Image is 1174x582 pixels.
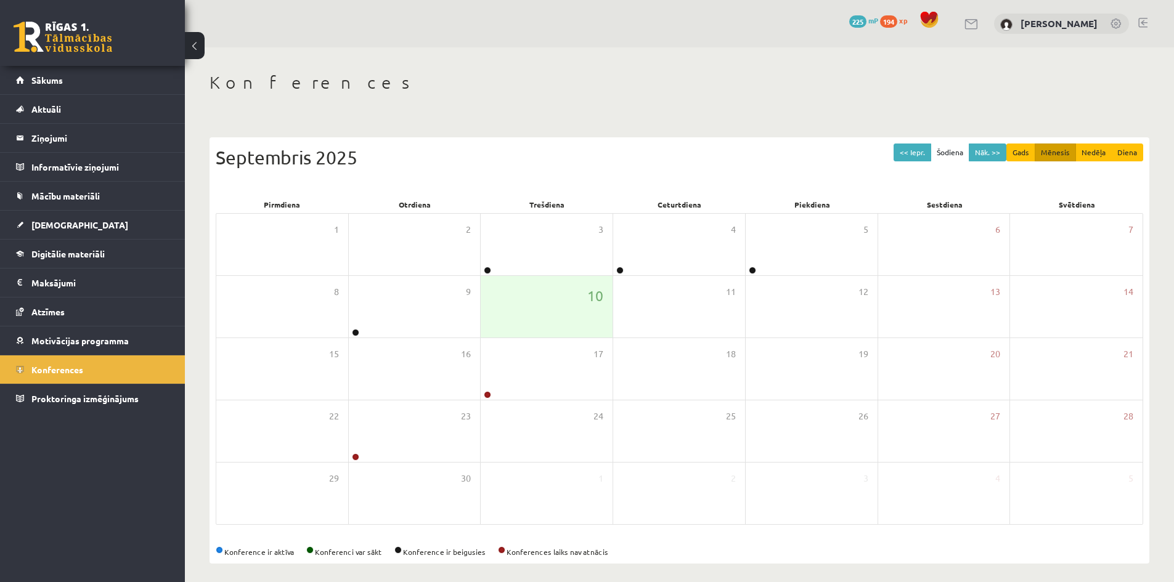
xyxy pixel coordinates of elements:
span: Mācību materiāli [31,190,100,201]
span: 25 [726,410,736,423]
span: 13 [990,285,1000,299]
span: 1 [334,223,339,236]
span: 15 [329,347,339,361]
a: Digitālie materiāli [16,240,169,268]
div: Svētdiena [1011,196,1143,213]
span: 2 [466,223,471,236]
span: 20 [990,347,1000,361]
span: 194 [880,15,897,28]
span: 5 [1128,472,1133,485]
span: 3 [598,223,603,236]
a: Informatīvie ziņojumi [16,153,169,181]
a: Konferences [16,355,169,384]
span: 2 [731,472,736,485]
a: Mācību materiāli [16,182,169,210]
span: 17 [593,347,603,361]
a: [DEMOGRAPHIC_DATA] [16,211,169,239]
span: 28 [1123,410,1133,423]
button: << Iepr. [894,143,931,161]
span: 11 [726,285,736,299]
div: Ceturtdiena [613,196,746,213]
span: 10 [587,285,603,306]
span: Aktuāli [31,103,61,115]
a: Atzīmes [16,297,169,326]
button: Nāk. >> [969,143,1006,161]
button: Gads [1006,143,1035,161]
a: Proktoringa izmēģinājums [16,384,169,413]
span: 19 [858,347,868,361]
div: Konference ir aktīva Konferenci var sākt Konference ir beigusies Konferences laiks nav atnācis [216,546,1143,557]
div: Sestdiena [878,196,1011,213]
span: 3 [863,472,868,485]
button: Mēnesis [1035,143,1076,161]
a: Sākums [16,66,169,94]
span: 16 [461,347,471,361]
a: [PERSON_NAME] [1021,17,1098,30]
span: 22 [329,410,339,423]
span: [DEMOGRAPHIC_DATA] [31,219,128,230]
a: Rīgas 1. Tālmācības vidusskola [14,22,112,52]
button: Diena [1111,143,1143,161]
legend: Ziņojumi [31,124,169,152]
div: Pirmdiena [216,196,348,213]
a: Ziņojumi [16,124,169,152]
span: 18 [726,347,736,361]
a: Maksājumi [16,269,169,297]
span: 8 [334,285,339,299]
span: 5 [863,223,868,236]
span: 14 [1123,285,1133,299]
span: 24 [593,410,603,423]
span: 225 [849,15,866,28]
span: 30 [461,472,471,485]
a: Aktuāli [16,95,169,123]
span: xp [899,15,907,25]
legend: Informatīvie ziņojumi [31,153,169,181]
span: 12 [858,285,868,299]
span: 27 [990,410,1000,423]
div: Otrdiena [348,196,481,213]
span: Sākums [31,75,63,86]
legend: Maksājumi [31,269,169,297]
span: 26 [858,410,868,423]
img: Līva Krauze [1000,18,1013,31]
span: 4 [731,223,736,236]
span: Atzīmes [31,306,65,317]
button: Nedēļa [1075,143,1112,161]
div: Piekdiena [746,196,878,213]
span: Konferences [31,364,83,375]
span: 6 [995,223,1000,236]
span: Digitālie materiāli [31,248,105,259]
span: mP [868,15,878,25]
div: Septembris 2025 [216,143,1143,171]
span: 4 [995,472,1000,485]
span: 29 [329,472,339,485]
a: 194 xp [880,15,913,25]
a: Motivācijas programma [16,326,169,355]
span: 23 [461,410,471,423]
span: 21 [1123,347,1133,361]
span: 1 [598,472,603,485]
span: 7 [1128,223,1133,236]
h1: Konferences [210,72,1149,93]
span: 9 [466,285,471,299]
div: Trešdiena [481,196,613,213]
span: Proktoringa izmēģinājums [31,393,139,404]
a: 225 mP [849,15,878,25]
button: Šodiena [931,143,969,161]
span: Motivācijas programma [31,335,129,346]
